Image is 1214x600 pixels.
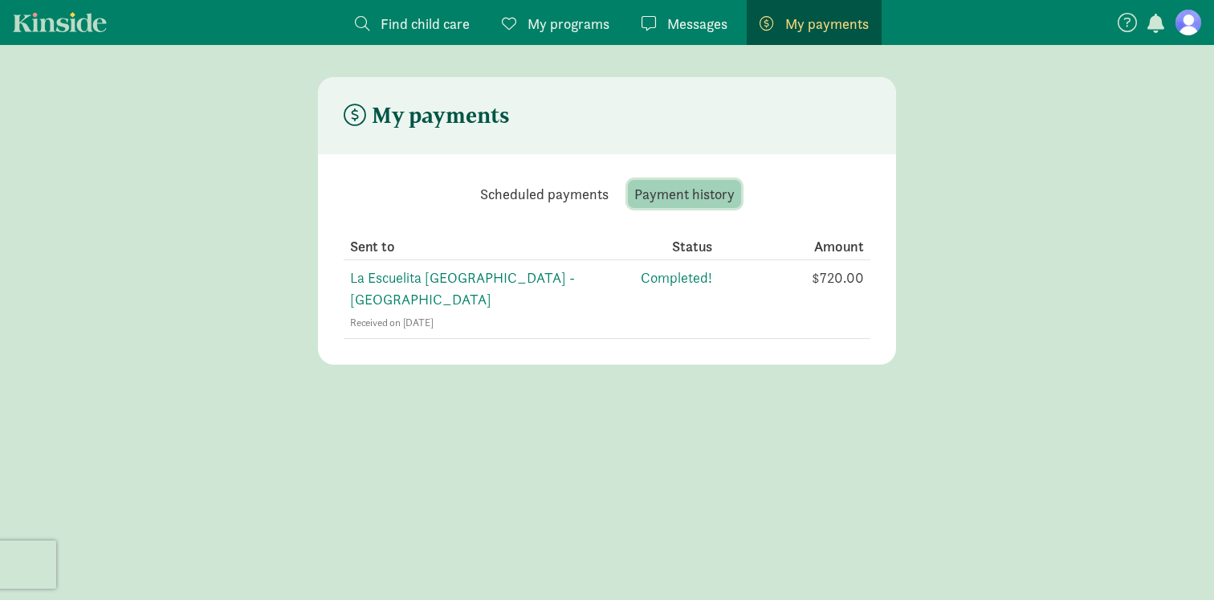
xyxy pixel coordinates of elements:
span: La Escuelita [GEOGRAPHIC_DATA] - [GEOGRAPHIC_DATA] [350,268,575,308]
button: Scheduled payments [474,180,615,208]
span: Messages [667,13,727,35]
span: My programs [528,13,609,35]
th: Amount [712,234,870,260]
a: Kinside [13,12,107,32]
button: Payment history [628,180,741,208]
span: Received on [DATE] [350,316,433,329]
h4: My payments [344,103,510,129]
span: Scheduled payments [480,183,609,205]
span: Find child care [381,13,470,35]
th: Sent to [344,234,633,260]
th: Status [633,234,712,260]
span: My payments [785,13,869,35]
span: Completed! [641,268,712,287]
span: Payment history [634,183,735,205]
td: $720.00 [712,260,870,339]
